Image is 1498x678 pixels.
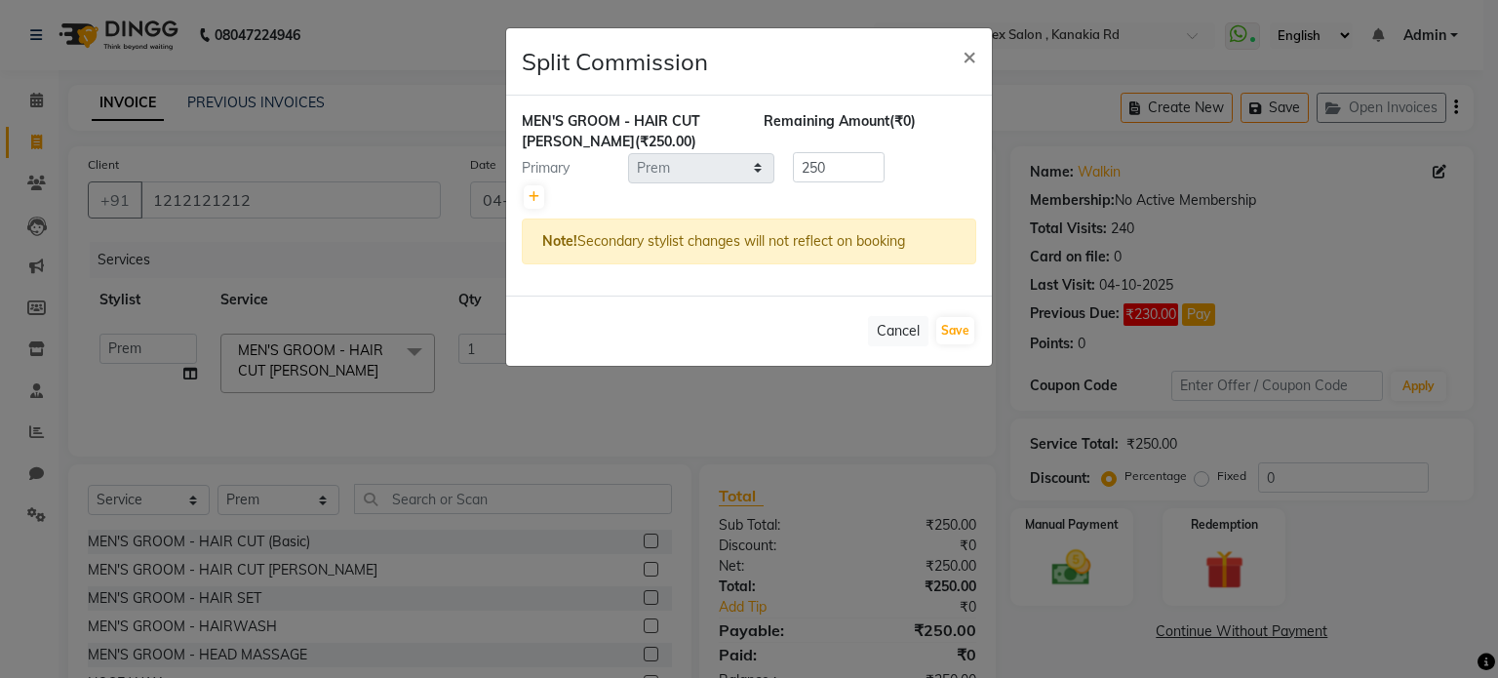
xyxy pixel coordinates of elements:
[868,316,928,346] button: Cancel
[635,133,696,150] span: (₹250.00)
[963,41,976,70] span: ×
[507,158,628,179] div: Primary
[542,232,577,250] strong: Note!
[522,219,976,264] div: Secondary stylist changes will not reflect on booking
[522,44,708,79] h4: Split Commission
[764,112,889,130] span: Remaining Amount
[947,28,992,83] button: Close
[522,112,700,150] span: MEN'S GROOM - HAIR CUT [PERSON_NAME]
[936,317,974,344] button: Save
[889,112,916,130] span: (₹0)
